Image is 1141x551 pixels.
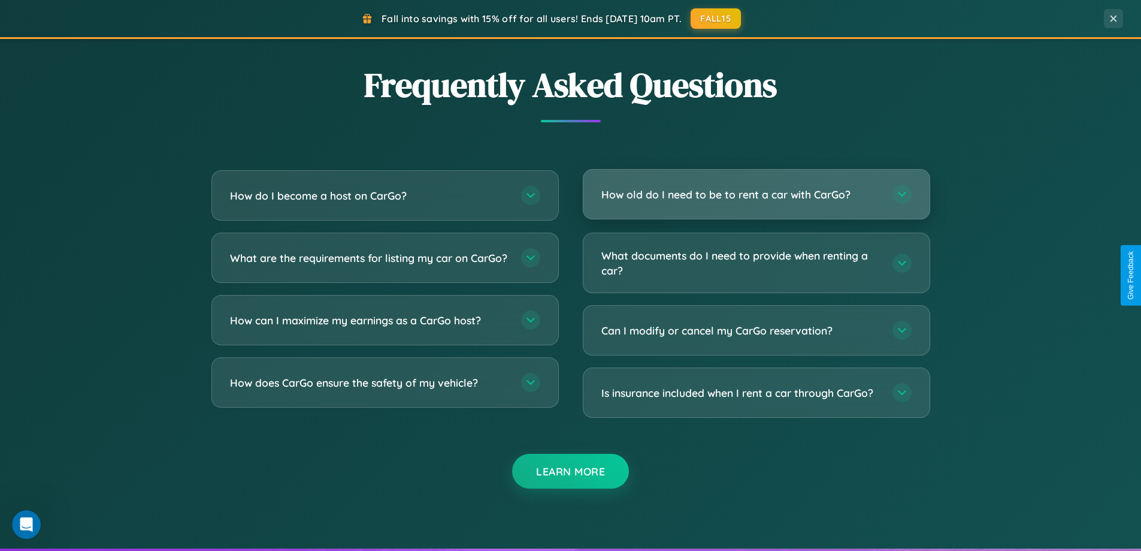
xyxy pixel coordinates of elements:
[230,251,509,266] h3: What are the requirements for listing my car on CarGo?
[230,188,509,203] h3: How do I become a host on CarGo?
[12,510,41,539] iframe: Intercom live chat
[601,187,880,202] h3: How old do I need to be to rent a car with CarGo?
[230,375,509,390] h3: How does CarGo ensure the safety of my vehicle?
[691,8,741,29] button: FALL15
[601,323,880,338] h3: Can I modify or cancel my CarGo reservation?
[512,454,629,489] button: Learn More
[1127,251,1135,300] div: Give Feedback
[601,386,880,401] h3: Is insurance included when I rent a car through CarGo?
[211,62,930,108] h2: Frequently Asked Questions
[382,13,682,25] span: Fall into savings with 15% off for all users! Ends [DATE] 10am PT.
[230,313,509,328] h3: How can I maximize my earnings as a CarGo host?
[601,248,880,278] h3: What documents do I need to provide when renting a car?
